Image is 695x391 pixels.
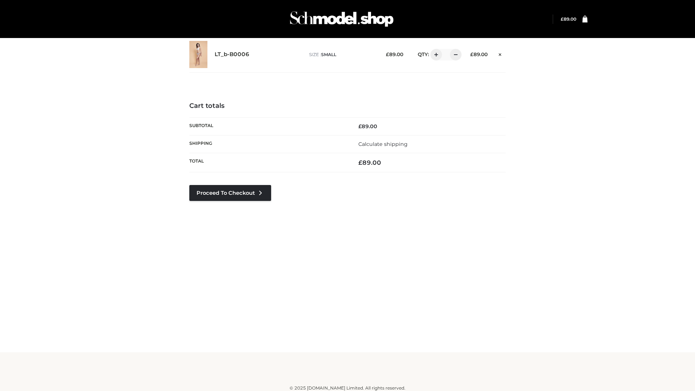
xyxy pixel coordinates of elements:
span: £ [358,159,362,166]
span: £ [386,51,389,57]
p: size : [309,51,375,58]
a: Remove this item [495,49,506,58]
bdi: 89.00 [386,51,403,57]
div: QTY: [410,49,459,60]
a: £89.00 [561,16,576,22]
bdi: 89.00 [561,16,576,22]
a: Proceed to Checkout [189,185,271,201]
span: £ [358,123,362,130]
bdi: 89.00 [358,123,377,130]
h4: Cart totals [189,102,506,110]
img: Schmodel Admin 964 [287,5,396,33]
img: LT_b-B0006 - SMALL [189,41,207,68]
th: Shipping [189,135,347,153]
bdi: 89.00 [470,51,488,57]
th: Total [189,153,347,172]
span: £ [470,51,473,57]
a: Calculate shipping [358,141,408,147]
span: SMALL [321,52,336,57]
bdi: 89.00 [358,159,381,166]
a: LT_b-B0006 [215,51,249,58]
span: £ [561,16,564,22]
th: Subtotal [189,117,347,135]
